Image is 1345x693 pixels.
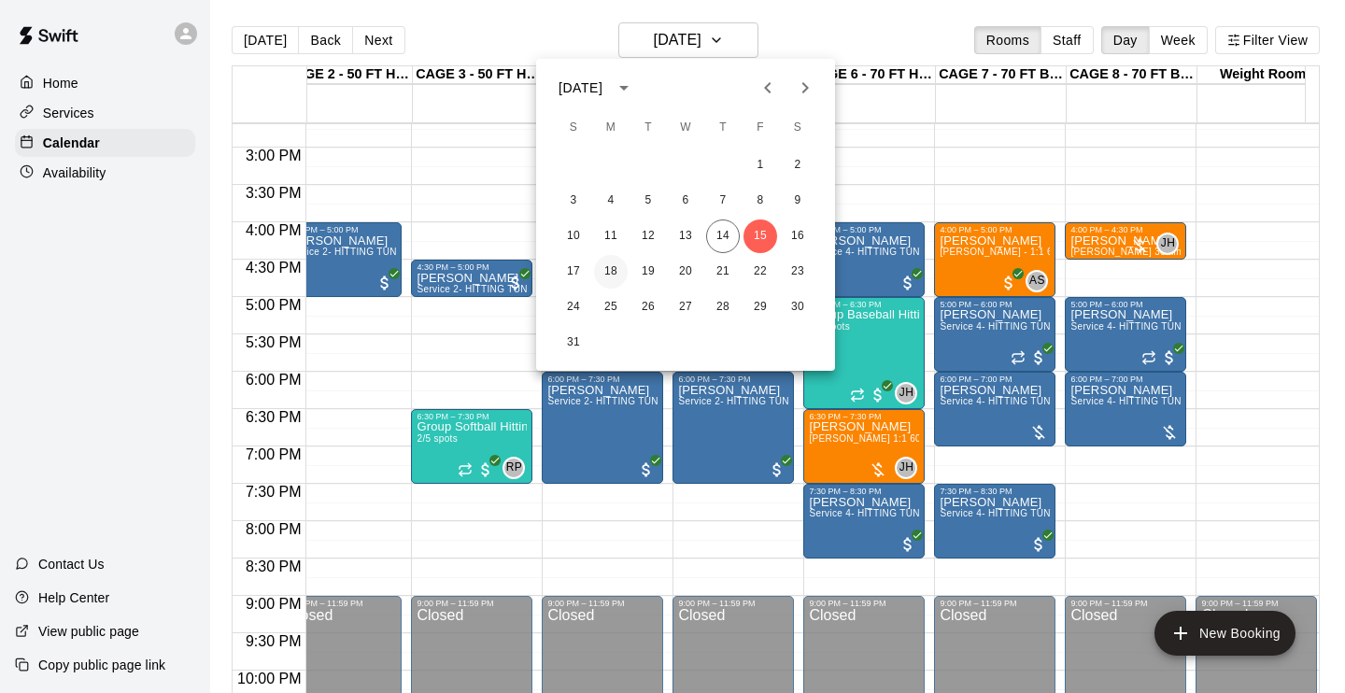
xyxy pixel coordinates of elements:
button: 14 [706,219,740,253]
button: 28 [706,290,740,324]
button: 7 [706,184,740,218]
button: Next month [786,69,824,106]
button: 23 [781,255,814,289]
button: 8 [743,184,777,218]
button: 31 [557,326,590,360]
button: 15 [743,219,777,253]
span: Tuesday [631,109,665,147]
span: Wednesday [669,109,702,147]
div: [DATE] [559,78,602,98]
button: 3 [557,184,590,218]
button: 24 [557,290,590,324]
button: 17 [557,255,590,289]
button: 6 [669,184,702,218]
button: 4 [594,184,628,218]
button: 21 [706,255,740,289]
button: 2 [781,148,814,182]
button: 11 [594,219,628,253]
button: 25 [594,290,628,324]
button: 16 [781,219,814,253]
button: 22 [743,255,777,289]
button: 26 [631,290,665,324]
span: Thursday [706,109,740,147]
button: 13 [669,219,702,253]
button: calendar view is open, switch to year view [608,72,640,104]
button: 18 [594,255,628,289]
span: Saturday [781,109,814,147]
button: 30 [781,290,814,324]
button: 27 [669,290,702,324]
button: 20 [669,255,702,289]
button: Previous month [749,69,786,106]
button: 29 [743,290,777,324]
button: 19 [631,255,665,289]
button: 1 [743,148,777,182]
button: 5 [631,184,665,218]
button: 10 [557,219,590,253]
button: 9 [781,184,814,218]
span: Monday [594,109,628,147]
span: Sunday [557,109,590,147]
button: 12 [631,219,665,253]
span: Friday [743,109,777,147]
